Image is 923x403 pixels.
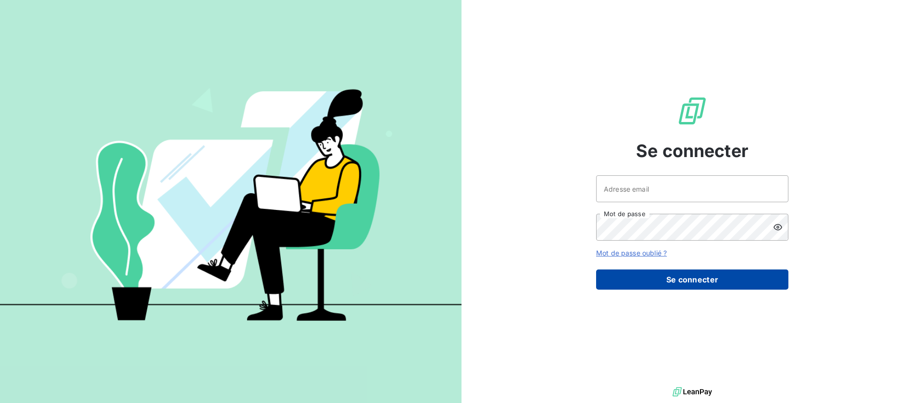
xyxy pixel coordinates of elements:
[596,269,788,290] button: Se connecter
[596,175,788,202] input: placeholder
[636,138,748,164] span: Se connecter
[677,96,708,126] img: Logo LeanPay
[596,249,667,257] a: Mot de passe oublié ?
[673,385,712,399] img: logo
